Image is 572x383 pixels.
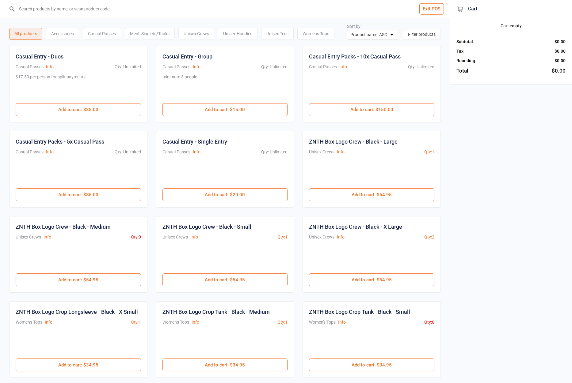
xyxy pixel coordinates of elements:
label: Sort by: [347,24,361,29]
button: Add to cart: $54.95 [309,273,434,286]
div: Casual Entry - Group [162,52,212,61]
div: Qty: Unlimited [115,64,141,70]
div: Women's Tops [297,28,334,40]
div: Unisex Crews [16,234,41,240]
button: Add to cart: $150.00 [309,103,434,116]
div: Qty: Unlimited [261,149,288,155]
div: $0.00 [555,39,566,45]
div: Unisex Crews [162,234,188,240]
div: minimum 3 people [162,74,197,97]
div: Men's Singlets/Tanks [125,28,175,40]
button: Add to cart: $34.95 [162,359,288,371]
div: All products [9,28,42,40]
button: Info [337,234,345,240]
div: Qty: 1 [277,234,288,240]
div: Women's Tops [16,319,42,325]
button: Info [45,319,52,325]
div: ZNTH Box Logo Crop Tank - Black - Small [309,308,410,316]
div: Casual Passes [162,64,190,70]
div: Qty: 1 [277,319,288,325]
button: Add to cart: $54.95 [162,273,288,286]
div: ZNTH Box Logo Crew - Black - Large [309,137,398,146]
button: Add to cart: $20.00 [162,188,288,201]
div: Unisex Crews [309,234,334,240]
div: Casual Passes [16,64,44,70]
div: $0.00 [555,48,566,54]
div: Women's Tops [162,319,189,325]
button: Info [193,64,200,70]
div: $17.50 per person for split payments [16,74,86,97]
button: Info [337,149,345,155]
button: Add to cart: $34.95 [309,359,434,371]
div: Cart empty [456,23,566,29]
div: Qty: 1 [424,149,434,155]
div: Qty: 1 [131,319,141,325]
div: Qty: Unlimited [115,149,141,155]
button: Add to cart: $54.95 [16,273,141,286]
button: Info [190,234,198,240]
div: Unisex Hoodies [218,28,257,40]
button: Info [44,234,51,240]
button: Add to cart: $34.95 [16,359,141,371]
button: Info [46,149,54,155]
button: Filter products [403,29,441,40]
div: Unisex Crews [309,149,334,155]
div: Casual Passes [16,149,44,155]
button: Add to cart: $15.00 [162,103,288,116]
button: Info [46,64,54,70]
div: Total [456,67,468,75]
div: Casual Entry - Duos [16,52,63,61]
div: Unisex Crews [178,28,214,40]
div: Casual Passes [309,64,337,70]
div: Casual Entry - Single Entry [162,137,227,146]
div: Qty: Unlimited [408,64,434,70]
div: ZNTH Box Logo Crop Longsleeve - Black - X Small [16,308,138,316]
div: Casual Entry Packs - 10x Casual Pass [309,52,401,61]
div: $0.00 [555,58,566,64]
div: ZNTH Box Logo Crop Tank - Black - Medium [162,308,270,316]
button: Info [339,64,347,70]
div: Unisex Tees [261,28,294,40]
div: ZNTH Box Logo Crew - Black - Medium [16,223,111,231]
div: Qty: 0 [424,319,434,325]
div: Casual Passes [162,149,190,155]
div: Qty: Unlimited [261,64,288,70]
div: Qty: 2 [424,234,434,240]
div: Casual Entry Packs - 5x Casual Pass [16,137,104,146]
div: Accessories [46,28,79,40]
div: $0.00 [552,67,566,75]
div: Qty: 0 [131,234,141,240]
div: ZNTH Box Logo Crew - Black - X Large [309,223,402,231]
div: Tax [456,48,463,54]
button: Exit POS [419,3,444,15]
button: Info [193,149,200,155]
button: Add to cart: $85.00 [16,188,141,201]
div: Casual Passes [83,28,121,40]
button: Add to cart: $35.00 [16,103,141,116]
div: Women's Tops [309,319,336,325]
div: Rounding [456,58,475,64]
div: ZNTH Box Logo Crew - Black - Small [162,223,251,231]
button: Add to cart: $54.95 [309,188,434,201]
button: Info [338,319,346,325]
div: Subtotal [456,39,473,45]
button: Info [192,319,199,325]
